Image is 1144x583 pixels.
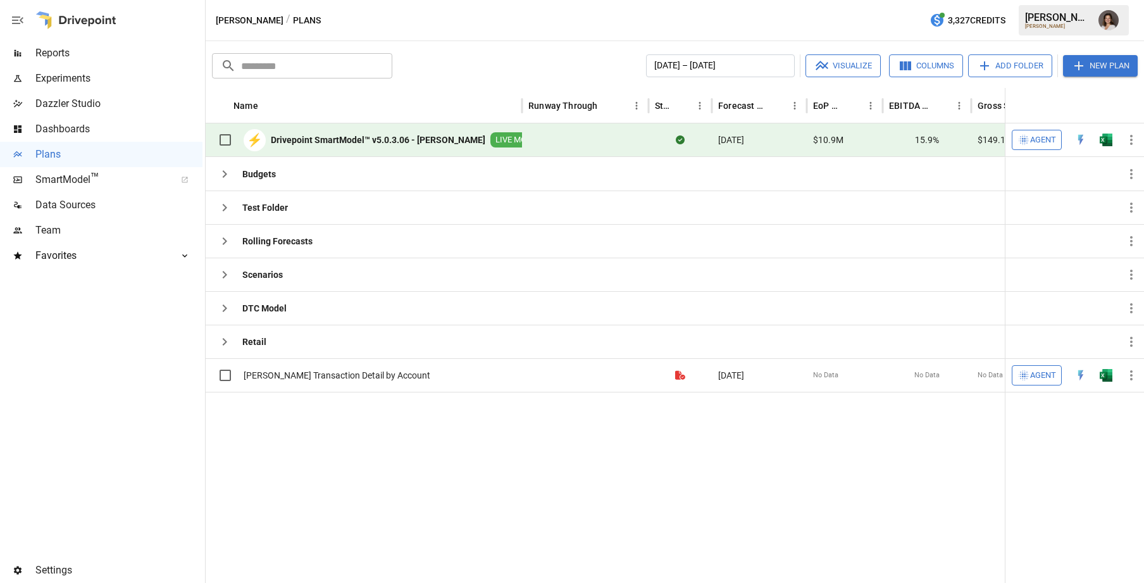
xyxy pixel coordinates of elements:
div: [DATE] [712,123,807,157]
button: Sort [259,97,277,115]
b: DTC Model [242,302,287,315]
div: Open in Quick Edit [1074,369,1087,382]
span: 3,327 Credits [948,13,1005,28]
button: Add Folder [968,54,1052,77]
button: Franziska Ibscher [1091,3,1126,38]
button: [PERSON_NAME] [216,13,283,28]
span: No Data [813,370,838,380]
span: $149.1M [978,134,1013,146]
button: Sort [768,97,786,115]
button: Visualize [805,54,881,77]
b: Scenarios [242,268,283,281]
div: Open in Excel [1100,369,1112,382]
b: Retail [242,335,266,348]
div: Runway Through [528,101,597,111]
b: Budgets [242,168,276,180]
span: Experiments [35,71,202,86]
span: 15.9% [915,134,939,146]
img: quick-edit-flash.b8aec18c.svg [1074,369,1087,382]
span: Agent [1030,133,1056,147]
button: Columns [889,54,963,77]
button: EoP Cash column menu [862,97,880,115]
div: / [286,13,290,28]
b: Test Folder [242,201,288,214]
span: SmartModel [35,172,167,187]
div: Forecast start [718,101,767,111]
button: Runway Through column menu [628,97,645,115]
div: Name [233,101,258,111]
span: Plans [35,147,202,162]
div: Sync complete [676,134,685,146]
span: Reports [35,46,202,61]
span: No Data [914,370,940,380]
button: EBITDA Margin column menu [950,97,968,115]
div: Gross Sales [978,101,1020,111]
img: excel-icon.76473adf.svg [1100,134,1112,146]
b: Rolling Forecasts [242,235,313,248]
span: Data Sources [35,197,202,213]
button: [DATE] – [DATE] [646,54,795,77]
span: Favorites [35,248,167,263]
button: Sort [1126,97,1144,115]
div: [DATE] [712,358,807,392]
img: excel-icon.76473adf.svg [1100,369,1112,382]
div: Open in Excel [1100,134,1112,146]
div: [PERSON_NAME] [1025,23,1091,29]
button: Sort [599,97,616,115]
span: Settings [35,563,202,578]
button: Sort [933,97,950,115]
span: Dazzler Studio [35,96,202,111]
button: New Plan [1063,55,1138,77]
div: Open in Quick Edit [1074,134,1087,146]
img: quick-edit-flash.b8aec18c.svg [1074,134,1087,146]
button: Sort [673,97,691,115]
button: Status column menu [691,97,709,115]
span: LIVE MODEL [490,134,546,146]
div: ⚡ [244,129,266,151]
span: Team [35,223,202,238]
b: Drivepoint SmartModel™ v5.0.3.06 - [PERSON_NAME] [271,134,485,146]
img: Franziska Ibscher [1098,10,1119,30]
div: Status [655,101,672,111]
span: [PERSON_NAME] Transaction Detail by Account [244,369,430,382]
button: Agent [1012,130,1062,150]
span: Dashboards [35,122,202,137]
div: [PERSON_NAME] [1025,11,1091,23]
button: Forecast start column menu [786,97,804,115]
span: ™ [90,170,99,186]
button: Sort [844,97,862,115]
button: Agent [1012,365,1062,386]
span: No Data [978,370,1003,380]
div: EoP Cash [813,101,843,111]
button: 3,327Credits [924,9,1010,32]
span: $10.9M [813,134,843,146]
div: EBITDA Margin [889,101,931,111]
div: File is not a valid Drivepoint model [675,369,685,382]
span: Agent [1030,368,1056,383]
